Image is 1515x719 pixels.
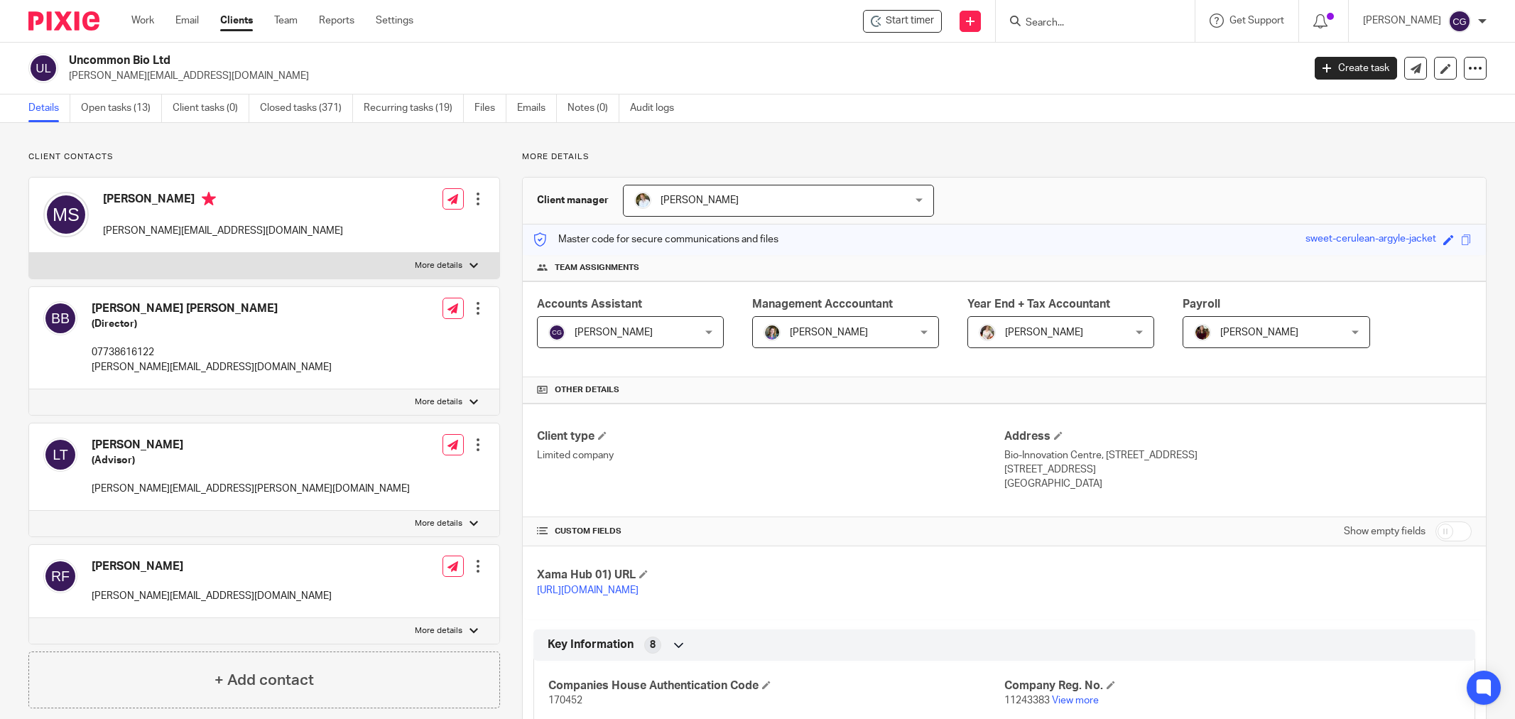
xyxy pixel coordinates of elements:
p: [PERSON_NAME][EMAIL_ADDRESS][DOMAIN_NAME] [92,589,332,603]
a: Settings [376,13,413,28]
span: [PERSON_NAME] [1220,328,1298,337]
h4: CUSTOM FIELDS [537,526,1004,537]
a: Team [274,13,298,28]
h4: + Add contact [215,669,314,691]
a: Work [131,13,154,28]
span: [PERSON_NAME] [575,328,653,337]
span: [PERSON_NAME] [1005,328,1083,337]
h4: Xama Hub 01) URL [537,568,1004,583]
h4: [PERSON_NAME] [103,192,343,210]
h4: [PERSON_NAME] [92,438,410,453]
h4: [PERSON_NAME] [PERSON_NAME] [92,301,332,316]
span: 170452 [548,696,582,706]
img: MaxAcc_Sep21_ElliDeanPhoto_030.jpg [1194,324,1211,341]
img: svg%3E [1448,10,1471,33]
p: [PERSON_NAME] [1363,13,1441,28]
span: Start timer [886,13,934,28]
h2: Uncommon Bio Ltd [69,53,1048,68]
a: Email [175,13,199,28]
img: 1530183611242%20(1).jpg [764,324,781,341]
a: Details [28,94,70,122]
p: [PERSON_NAME][EMAIL_ADDRESS][DOMAIN_NAME] [69,69,1293,83]
span: Other details [555,384,619,396]
div: sweet-cerulean-argyle-jacket [1305,232,1436,248]
input: Search [1024,17,1152,30]
span: [PERSON_NAME] [790,328,868,337]
h4: Company Reg. No. [1004,679,1460,693]
p: Limited company [537,448,1004,463]
img: svg%3E [43,559,77,593]
p: [STREET_ADDRESS] [1004,463,1472,477]
span: Get Support [1229,16,1284,26]
span: Team assignments [555,262,639,274]
h4: Companies House Authentication Code [548,679,1004,693]
img: svg%3E [43,192,89,237]
img: svg%3E [548,324,565,341]
div: Uncommon Bio Ltd [863,10,942,33]
a: Clients [220,13,253,28]
span: Accounts Assistant [537,298,642,310]
img: Pixie [28,11,99,31]
p: [PERSON_NAME][EMAIL_ADDRESS][DOMAIN_NAME] [103,224,343,238]
h5: (Director) [92,317,332,331]
a: Emails [517,94,557,122]
a: Recurring tasks (19) [364,94,464,122]
a: Client tasks (0) [173,94,249,122]
img: svg%3E [43,438,77,472]
h3: Client manager [537,193,609,207]
p: 07738616122 [92,345,332,359]
a: View more [1052,696,1099,706]
a: [URL][DOMAIN_NAME] [537,585,639,595]
p: More details [415,518,462,529]
a: Create task [1315,57,1397,80]
a: Open tasks (13) [81,94,162,122]
p: Client contacts [28,151,500,163]
img: svg%3E [43,301,77,335]
img: Kayleigh%20Henson.jpeg [979,324,996,341]
p: More details [522,151,1487,163]
span: [PERSON_NAME] [661,195,739,205]
p: Bio-Innovation Centre, [STREET_ADDRESS] [1004,448,1472,463]
span: Year End + Tax Accountant [967,298,1110,310]
a: Closed tasks (371) [260,94,353,122]
h4: Address [1004,429,1472,444]
p: [GEOGRAPHIC_DATA] [1004,477,1472,491]
p: More details [415,396,462,408]
a: Files [474,94,506,122]
p: More details [415,625,462,637]
a: Notes (0) [568,94,619,122]
h4: Client type [537,429,1004,444]
a: Reports [319,13,354,28]
label: Show empty fields [1344,524,1426,539]
p: [PERSON_NAME][EMAIL_ADDRESS][PERSON_NAME][DOMAIN_NAME] [92,482,410,496]
img: svg%3E [28,53,58,83]
img: sarah-royle.jpg [634,192,651,209]
span: Management Acccountant [752,298,893,310]
p: More details [415,260,462,271]
span: 8 [650,638,656,652]
span: Key Information [548,637,634,652]
h5: (Advisor) [92,453,410,467]
p: [PERSON_NAME][EMAIL_ADDRESS][DOMAIN_NAME] [92,360,332,374]
a: Audit logs [630,94,685,122]
span: 11243383 [1004,696,1050,706]
p: Master code for secure communications and files [533,232,778,247]
h4: [PERSON_NAME] [92,559,332,574]
i: Primary [202,192,216,206]
span: Payroll [1183,298,1220,310]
